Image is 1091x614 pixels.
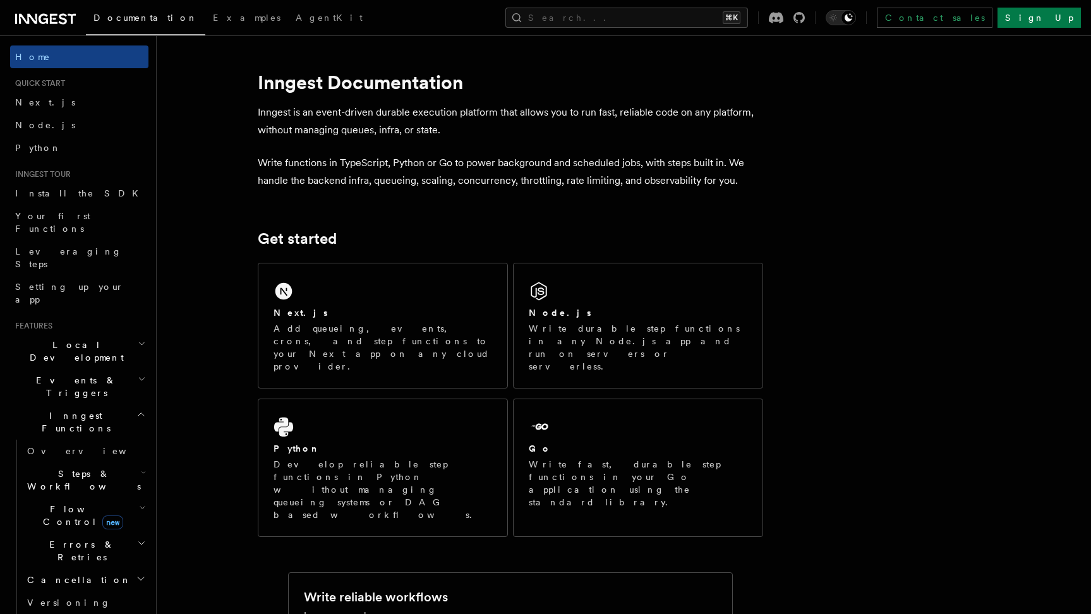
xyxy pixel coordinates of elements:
[10,205,148,240] a: Your first Functions
[723,11,740,24] kbd: ⌘K
[826,10,856,25] button: Toggle dark mode
[258,71,763,93] h1: Inngest Documentation
[10,404,148,440] button: Inngest Functions
[529,322,747,373] p: Write durable step functions in any Node.js app and run on servers or serverless.
[10,136,148,159] a: Python
[22,574,131,586] span: Cancellation
[10,321,52,331] span: Features
[10,169,71,179] span: Inngest tour
[22,440,148,462] a: Overview
[22,538,137,563] span: Errors & Retries
[86,4,205,35] a: Documentation
[213,13,280,23] span: Examples
[10,78,65,88] span: Quick start
[22,462,148,498] button: Steps & Workflows
[10,339,138,364] span: Local Development
[10,409,136,435] span: Inngest Functions
[274,458,492,521] p: Develop reliable step functions in Python without managing queueing systems or DAG based workflows.
[22,591,148,614] a: Versioning
[15,282,124,304] span: Setting up your app
[93,13,198,23] span: Documentation
[27,446,157,456] span: Overview
[10,91,148,114] a: Next.js
[10,275,148,311] a: Setting up your app
[15,120,75,130] span: Node.js
[15,246,122,269] span: Leveraging Steps
[10,114,148,136] a: Node.js
[10,45,148,68] a: Home
[10,182,148,205] a: Install the SDK
[10,334,148,369] button: Local Development
[513,263,763,388] a: Node.jsWrite durable step functions in any Node.js app and run on servers or serverless.
[22,503,139,528] span: Flow Control
[205,4,288,34] a: Examples
[15,51,51,63] span: Home
[10,374,138,399] span: Events & Triggers
[998,8,1081,28] a: Sign Up
[258,104,763,139] p: Inngest is an event-driven durable execution platform that allows you to run fast, reliable code ...
[304,588,448,606] h2: Write reliable workflows
[258,230,337,248] a: Get started
[513,399,763,537] a: GoWrite fast, durable step functions in your Go application using the standard library.
[258,399,508,537] a: PythonDevelop reliable step functions in Python without managing queueing systems or DAG based wo...
[274,306,328,319] h2: Next.js
[22,467,141,493] span: Steps & Workflows
[258,154,763,190] p: Write functions in TypeScript, Python or Go to power background and scheduled jobs, with steps bu...
[10,240,148,275] a: Leveraging Steps
[15,143,61,153] span: Python
[529,442,552,455] h2: Go
[505,8,748,28] button: Search...⌘K
[22,498,148,533] button: Flow Controlnew
[258,263,508,388] a: Next.jsAdd queueing, events, crons, and step functions to your Next app on any cloud provider.
[288,4,370,34] a: AgentKit
[102,515,123,529] span: new
[15,188,146,198] span: Install the SDK
[10,369,148,404] button: Events & Triggers
[877,8,992,28] a: Contact sales
[274,442,320,455] h2: Python
[15,211,90,234] span: Your first Functions
[22,533,148,569] button: Errors & Retries
[22,569,148,591] button: Cancellation
[296,13,363,23] span: AgentKit
[529,458,747,509] p: Write fast, durable step functions in your Go application using the standard library.
[15,97,75,107] span: Next.js
[27,598,111,608] span: Versioning
[529,306,591,319] h2: Node.js
[274,322,492,373] p: Add queueing, events, crons, and step functions to your Next app on any cloud provider.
